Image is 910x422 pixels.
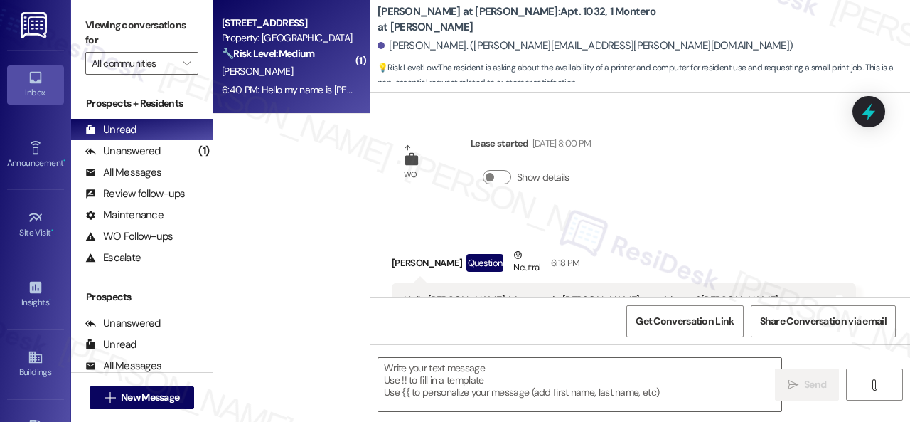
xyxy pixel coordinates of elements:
b: [PERSON_NAME] at [PERSON_NAME]: Apt. 1032, 1 Montero at [PERSON_NAME] [378,4,662,35]
div: Property: [GEOGRAPHIC_DATA] [222,31,353,46]
div: WO Follow-ups [85,229,173,244]
div: Review follow-ups [85,186,185,201]
button: Get Conversation Link [626,305,743,337]
label: Show details [517,170,569,185]
a: Buildings [7,345,64,384]
div: Escalate [85,250,141,265]
div: WO [404,167,417,182]
div: (1) [195,140,213,162]
a: Insights • [7,275,64,314]
i:  [183,58,191,69]
div: Lease started [471,136,591,156]
div: [DATE] 8:00 PM [529,136,591,151]
div: [PERSON_NAME] [392,248,856,283]
div: Neutral [510,248,543,278]
span: : The resident is asking about the availability of a printer and computer for resident use and re... [378,60,910,91]
span: • [63,156,65,166]
div: Unread [85,337,136,352]
button: New Message [90,386,195,409]
span: New Message [121,390,179,405]
label: Viewing conversations for [85,14,198,52]
div: [PERSON_NAME]. ([PERSON_NAME][EMAIL_ADDRESS][PERSON_NAME][DOMAIN_NAME]) [378,38,793,53]
strong: 💡 Risk Level: Low [378,62,437,73]
strong: 🔧 Risk Level: Medium [222,47,314,60]
div: All Messages [85,359,161,374]
input: All communities [92,52,176,75]
div: [STREET_ADDRESS] [222,16,353,31]
a: Site Visit • [7,206,64,244]
div: All Messages [85,165,161,180]
div: Question [466,254,504,272]
div: Unread [85,122,136,137]
div: Unanswered [85,144,161,159]
i:  [869,379,879,391]
i:  [105,392,115,403]
div: Unanswered [85,316,161,331]
span: Share Conversation via email [760,314,887,329]
div: Maintenance [85,208,164,223]
img: ResiDesk Logo [21,12,50,38]
span: Send [804,377,826,392]
span: • [51,226,53,236]
span: [PERSON_NAME] [222,65,293,78]
span: • [49,295,51,305]
i:  [788,379,798,391]
div: Hello [PERSON_NAME]. My name is [PERSON_NAME] a resident of [PERSON_NAME] @ [PERSON_NAME]. I am m... [404,293,833,354]
div: Prospects [71,290,213,305]
div: Prospects + Residents [71,96,213,111]
button: Share Conversation via email [751,305,896,337]
span: Get Conversation Link [636,314,734,329]
div: 6:18 PM [547,255,579,270]
a: Inbox [7,65,64,104]
button: Send [775,369,839,401]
